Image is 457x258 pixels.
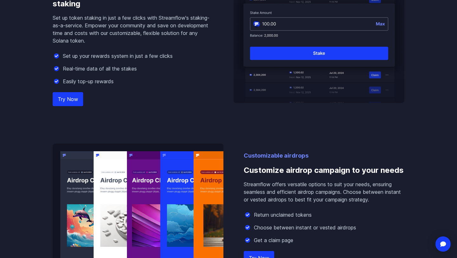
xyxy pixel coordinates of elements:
p: Easily top-up rewards [63,78,114,85]
p: Set up your rewards system in just a few clicks [63,52,173,60]
p: Streamflow offers versatile options to suit your needs, ensuring seamless and efficient airdrop c... [244,180,404,203]
p: Get a claim page [254,236,293,244]
p: Customizable airdrops [244,151,404,160]
p: Set up token staking in just a few clicks with Streamflow's staking-as-a-service. Empower your co... [53,14,213,44]
a: Try Now [53,92,83,106]
p: Real-time data of all the stakes [63,65,137,72]
div: Open Intercom Messenger [435,236,451,252]
p: Return unclaimed tokens [254,211,312,219]
h3: Customize airdrop campaign to your needs [244,160,404,180]
p: Choose between instant or vested airdrops [254,224,356,231]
